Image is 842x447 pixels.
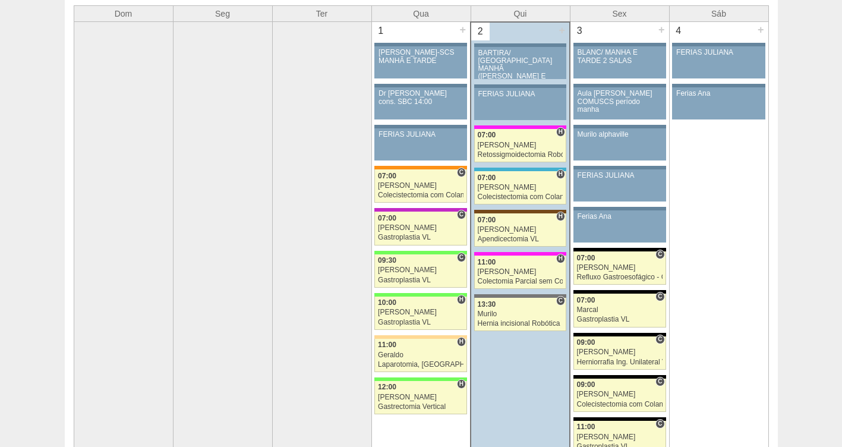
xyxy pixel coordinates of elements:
span: Consultório [556,296,565,306]
a: FERIAS JULIANA [672,46,765,78]
div: Key: São Luiz - SCS [374,166,467,169]
div: Gastroplastia VL [577,316,663,323]
div: Marcal [577,306,663,314]
a: H 07:00 [PERSON_NAME] Retossigmoidectomia Robótica [474,129,566,162]
div: Ferias Ana [578,213,662,221]
div: Key: Blanc [573,417,666,421]
div: [PERSON_NAME] [577,391,663,398]
div: Colectomia Parcial sem Colostomia VL [478,278,563,285]
div: Key: Aviso [374,43,467,46]
span: 13:30 [478,300,496,309]
span: 07:00 [378,172,396,180]
div: Key: Aviso [573,125,666,128]
div: Key: Aviso [474,43,566,47]
a: C 09:00 [PERSON_NAME] Colecistectomia com Colangiografia VL [573,379,666,412]
a: C 09:30 [PERSON_NAME] Gastroplastia VL [374,254,467,288]
div: 3 [570,22,589,40]
span: Consultório [655,250,664,259]
span: Consultório [457,168,466,177]
div: Colecistectomia com Colangiografia VL [378,191,463,199]
span: Consultório [457,210,466,219]
a: C 07:00 [PERSON_NAME] Gastroplastia VL [374,212,467,245]
div: Key: Aviso [672,43,765,46]
div: Key: Blanc [573,290,666,294]
a: H 11:00 Geraldo Laparotomia, [GEOGRAPHIC_DATA], Drenagem, Bridas VL [374,339,467,372]
div: Key: Aviso [573,207,666,210]
div: + [557,23,567,38]
div: Key: Brasil [374,377,467,381]
div: [PERSON_NAME] [478,268,563,276]
a: FERIAS JULIANA [474,88,566,120]
span: Hospital [556,127,565,137]
th: Dom [74,5,173,22]
div: Key: Blanc [573,333,666,336]
div: [PERSON_NAME] [577,348,663,356]
div: + [756,22,766,37]
div: Hernia incisional Robótica [478,320,563,328]
div: Key: Pro Matre [474,125,566,129]
div: FERIAS JULIANA [478,90,563,98]
a: FERIAS JULIANA [374,128,467,160]
div: Key: Aviso [474,84,566,88]
div: Key: Bartira [374,335,467,339]
th: Seg [173,5,272,22]
div: Colecistectomia com Colangiografia VL [577,401,663,408]
span: 11:00 [577,423,595,431]
span: 09:00 [577,338,595,347]
div: Key: Brasil [374,251,467,254]
div: Key: Santa Catarina [474,294,566,298]
span: Hospital [556,169,565,179]
a: Aula [PERSON_NAME] COMUSCS período manha [573,87,666,119]
div: FERIAS JULIANA [379,131,463,138]
div: Key: Aviso [374,125,467,128]
a: H 07:00 [PERSON_NAME] Colecistectomia com Colangiografia VL [474,171,566,204]
div: Key: Brasil [374,293,467,297]
div: Laparotomia, [GEOGRAPHIC_DATA], Drenagem, Bridas VL [378,361,463,369]
span: 07:00 [577,254,595,262]
div: BLANC/ MANHÃ E TARDE 2 SALAS [578,49,662,64]
div: Gastroplastia VL [378,276,463,284]
th: Qui [471,5,570,22]
th: Sex [570,5,669,22]
span: Consultório [655,419,664,429]
div: [PERSON_NAME] [378,309,463,316]
div: Murilo alphaville [578,131,662,138]
span: 09:00 [577,380,595,389]
a: BLANC/ MANHÃ E TARDE 2 SALAS [573,46,666,78]
div: Gastroplastia VL [378,234,463,241]
div: Key: Aviso [573,166,666,169]
div: Geraldo [378,351,463,359]
div: Key: Maria Braido [374,208,467,212]
div: Key: Aviso [672,84,765,87]
a: C 07:00 [PERSON_NAME] Colecistectomia com Colangiografia VL [374,169,467,203]
div: [PERSON_NAME] [378,266,463,274]
div: [PERSON_NAME] [478,226,563,234]
div: FERIAS JULIANA [676,49,761,56]
a: H 10:00 [PERSON_NAME] Gastroplastia VL [374,297,467,330]
div: Aula [PERSON_NAME] COMUSCS período manha [578,90,662,114]
div: Key: Blanc [573,248,666,251]
a: [PERSON_NAME]-SCS MANHÃ E TARDE [374,46,467,78]
span: Consultório [655,377,664,386]
div: Herniorrafia Ing. Unilateral VL [577,358,663,366]
a: Dr [PERSON_NAME] cons. SBC 14:00 [374,87,467,119]
span: 07:00 [478,216,496,224]
a: Murilo alphaville [573,128,666,160]
span: 11:00 [478,258,496,266]
div: Key: Neomater [474,168,566,171]
div: Dr [PERSON_NAME] cons. SBC 14:00 [379,90,463,105]
div: Apendicectomia VL [478,235,563,243]
div: Retossigmoidectomia Robótica [478,151,563,159]
a: Ferias Ana [672,87,765,119]
a: FERIAS JULIANA [573,169,666,202]
div: [PERSON_NAME] [478,184,563,191]
a: Ferias Ana [573,210,666,243]
div: 1 [372,22,390,40]
div: Key: Aviso [573,43,666,46]
div: Colecistectomia com Colangiografia VL [478,193,563,201]
span: Hospital [556,254,565,263]
a: C 13:30 Murilo Hernia incisional Robótica [474,298,566,331]
div: Key: Aviso [374,84,467,87]
div: Gastrectomia Vertical [378,403,463,411]
div: [PERSON_NAME] [378,394,463,401]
